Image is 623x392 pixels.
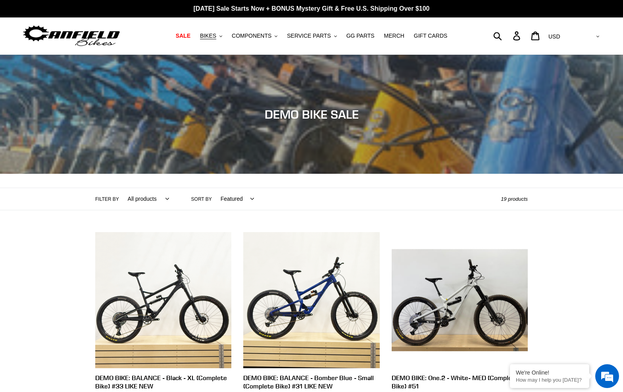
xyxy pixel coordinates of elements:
span: GG PARTS [346,33,375,39]
input: Search [498,27,518,44]
a: GIFT CARDS [410,31,452,41]
span: SERVICE PARTS [287,33,331,39]
a: SALE [172,31,194,41]
span: SALE [176,33,190,39]
span: COMPONENTS [232,33,271,39]
a: MERCH [380,31,408,41]
button: SERVICE PARTS [283,31,340,41]
div: We're Online! [516,369,583,376]
span: DEMO BIKE SALE [265,107,359,121]
label: Sort by [191,196,212,203]
img: Canfield Bikes [22,23,121,48]
span: GIFT CARDS [414,33,448,39]
p: How may I help you today? [516,377,583,383]
button: BIKES [196,31,226,41]
label: Filter by [95,196,119,203]
span: BIKES [200,33,216,39]
span: 19 products [501,196,528,202]
a: GG PARTS [342,31,379,41]
span: MERCH [384,33,404,39]
button: COMPONENTS [228,31,281,41]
